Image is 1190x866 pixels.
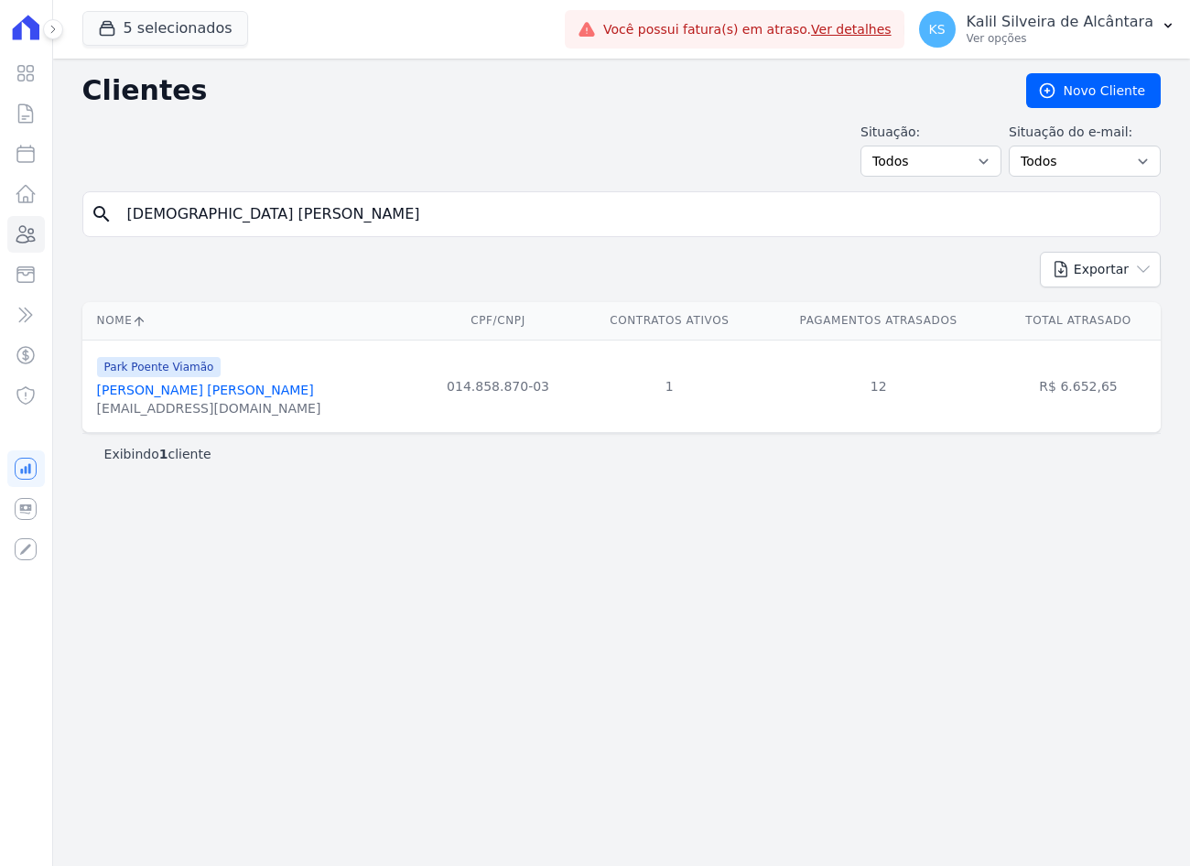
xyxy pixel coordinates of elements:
[82,74,997,107] h2: Clientes
[91,203,113,225] i: search
[860,123,1001,142] label: Situação:
[904,4,1190,55] button: KS Kalil Silveira de Alcântara Ver opções
[159,447,168,461] b: 1
[578,302,761,340] th: Contratos Ativos
[996,340,1161,432] td: R$ 6.652,65
[603,20,892,39] span: Você possui fatura(s) em atraso.
[418,302,579,340] th: CPF/CNPJ
[104,445,211,463] p: Exibindo cliente
[418,340,579,432] td: 014.858.870-03
[967,13,1153,31] p: Kalil Silveira de Alcântara
[967,31,1153,46] p: Ver opções
[116,196,1152,233] input: Buscar por nome, CPF ou e-mail
[761,340,996,432] td: 12
[1026,73,1161,108] a: Novo Cliente
[1009,123,1161,142] label: Situação do e-mail:
[97,357,222,377] span: Park Poente Viamão
[82,11,248,46] button: 5 selecionados
[761,302,996,340] th: Pagamentos Atrasados
[97,399,321,417] div: [EMAIL_ADDRESS][DOMAIN_NAME]
[996,302,1161,340] th: Total Atrasado
[578,340,761,432] td: 1
[811,22,892,37] a: Ver detalhes
[82,302,418,340] th: Nome
[929,23,946,36] span: KS
[97,383,314,397] a: [PERSON_NAME] [PERSON_NAME]
[1040,252,1161,287] button: Exportar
